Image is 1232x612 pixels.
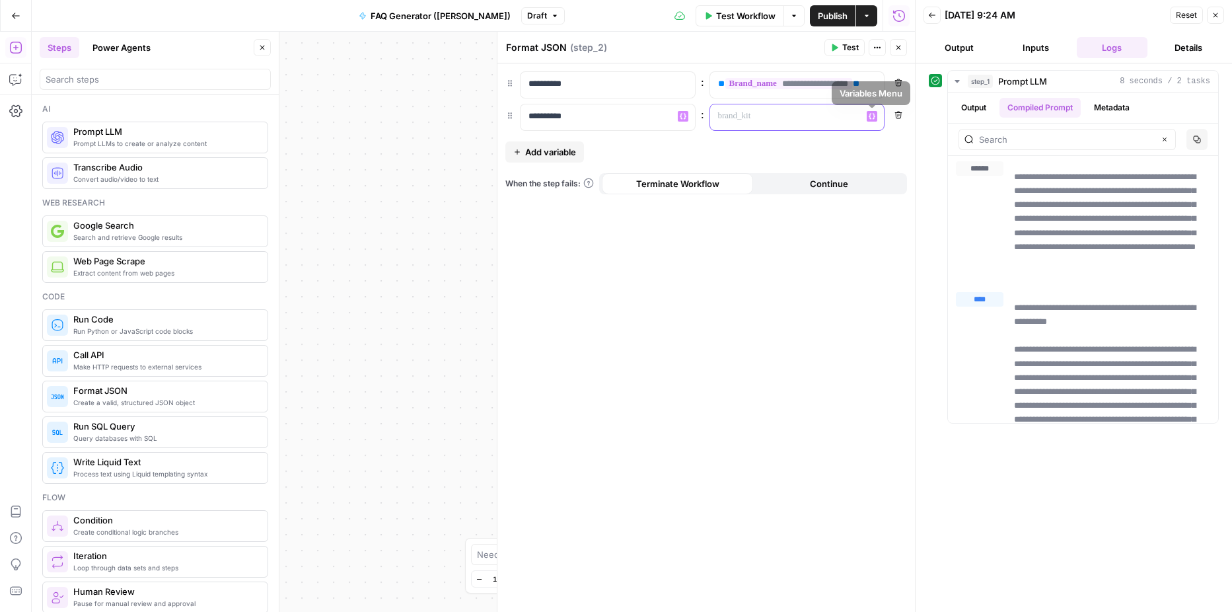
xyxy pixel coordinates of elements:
[73,138,257,149] span: Prompt LLMs to create or analyze content
[1176,9,1197,21] span: Reset
[371,9,511,22] span: FAQ Generator ([PERSON_NAME])
[716,9,776,22] span: Test Workflow
[40,37,79,58] button: Steps
[73,125,257,138] span: Prompt LLM
[73,397,257,408] span: Create a valid, structured JSON object
[73,268,257,278] span: Extract content from web pages
[505,141,584,163] button: Add variable
[42,197,268,209] div: Web research
[1000,37,1071,58] button: Inputs
[810,5,855,26] button: Publish
[73,598,257,609] span: Pause for manual review and approval
[636,177,719,190] span: Terminate Workflow
[73,549,257,562] span: Iteration
[696,5,783,26] button: Test Workflow
[85,37,159,58] button: Power Agents
[73,469,257,479] span: Process text using Liquid templating syntax
[701,106,704,122] span: :
[46,73,265,86] input: Search steps
[824,39,865,56] button: Test
[527,10,547,22] span: Draft
[73,362,257,372] span: Make HTTP requests to external services
[42,103,268,115] div: Ai
[73,254,257,268] span: Web Page Scrape
[73,326,257,336] span: Run Python or JavaScript code blocks
[525,145,576,159] span: Add variable
[42,291,268,303] div: Code
[505,178,594,190] a: When the step fails:
[73,348,257,362] span: Call API
[73,420,257,433] span: Run SQL Query
[73,174,257,184] span: Convert audio/video to text
[1120,75,1210,87] span: 8 seconds / 2 tasks
[842,42,859,54] span: Test
[73,219,257,232] span: Google Search
[924,37,995,58] button: Output
[701,74,704,90] span: :
[1077,37,1148,58] button: Logs
[73,585,257,598] span: Human Review
[1170,7,1203,24] button: Reset
[73,384,257,397] span: Format JSON
[948,71,1218,92] button: 8 seconds / 2 tasks
[979,133,1154,146] input: Search
[42,492,268,504] div: Flow
[351,5,519,26] button: FAQ Generator ([PERSON_NAME])
[73,455,257,469] span: Write Liquid Text
[810,177,848,190] span: Continue
[73,433,257,443] span: Query databases with SQL
[968,75,993,88] span: step_1
[73,161,257,174] span: Transcribe Audio
[998,75,1047,88] span: Prompt LLM
[73,313,257,326] span: Run Code
[73,562,257,573] span: Loop through data sets and steps
[570,41,607,54] span: ( step_2 )
[521,7,565,24] button: Draft
[753,173,904,194] button: Continue
[999,98,1081,118] button: Compiled Prompt
[73,514,257,527] span: Condition
[73,527,257,537] span: Create conditional logic branches
[73,232,257,243] span: Search and retrieve Google results
[818,9,848,22] span: Publish
[1153,37,1224,58] button: Details
[948,93,1218,423] div: 8 seconds / 2 tasks
[953,98,994,118] button: Output
[1086,98,1138,118] button: Metadata
[506,41,567,54] textarea: Format JSON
